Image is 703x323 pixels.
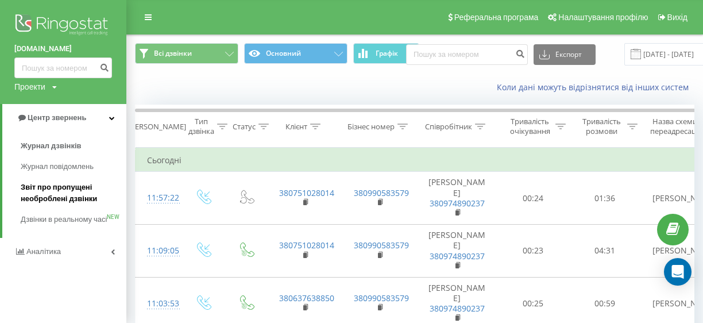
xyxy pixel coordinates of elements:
div: Статус [233,122,256,132]
div: 11:57:22 [147,187,170,209]
div: Назва схеми переадресації [650,117,700,136]
a: 380751028014 [279,187,334,198]
input: Пошук за номером [14,57,112,78]
div: Тип дзвінка [188,117,214,136]
span: Реферальна програма [454,13,539,22]
div: Open Intercom Messenger [664,258,692,286]
img: Ringostat logo [14,11,112,40]
a: [DOMAIN_NAME] [14,43,112,55]
span: Аналiтика [26,247,61,256]
a: 380990583579 [354,240,409,251]
span: Вихід [667,13,687,22]
span: Журнал дзвінків [21,140,82,152]
span: Центр звернень [28,113,86,122]
div: Проекти [14,81,45,93]
td: 00:24 [497,172,569,225]
span: Журнал повідомлень [21,161,94,172]
span: Дзвінки в реальному часі [21,214,107,225]
input: Пошук за номером [406,44,528,65]
div: Тривалість розмови [579,117,624,136]
button: Всі дзвінки [135,43,238,64]
div: Співробітник [425,122,472,132]
a: 380751028014 [279,240,334,251]
span: Налаштування профілю [558,13,648,22]
button: Експорт [534,44,596,65]
div: Бізнес номер [347,122,395,132]
a: Журнал повідомлень [21,156,126,177]
div: 11:03:53 [147,293,170,315]
a: 380637638850 [279,293,334,303]
span: Звіт про пропущені необроблені дзвінки [21,182,121,205]
button: Графік [353,43,419,64]
a: Звіт про пропущені необроблені дзвінки [21,177,126,209]
a: 380974890237 [430,198,485,209]
button: Основний [244,43,347,64]
div: 11:09:05 [147,240,170,262]
a: 380990583579 [354,293,409,303]
div: Тривалість очікування [507,117,553,136]
div: [PERSON_NAME] [128,122,186,132]
a: 380974890237 [430,251,485,262]
td: 01:36 [569,172,641,225]
a: 380974890237 [430,303,485,314]
span: Графік [376,49,398,57]
td: [PERSON_NAME] [417,172,497,225]
a: Журнал дзвінків [21,136,126,156]
a: Центр звернень [2,104,126,132]
td: [PERSON_NAME] [417,225,497,278]
div: Клієнт [285,122,307,132]
a: Коли дані можуть відрізнятися вiд інших систем [497,82,694,93]
a: 380990583579 [354,187,409,198]
a: Дзвінки в реальному часіNEW [21,209,126,230]
td: 04:31 [569,225,641,278]
td: 00:23 [497,225,569,278]
span: Всі дзвінки [154,49,192,58]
